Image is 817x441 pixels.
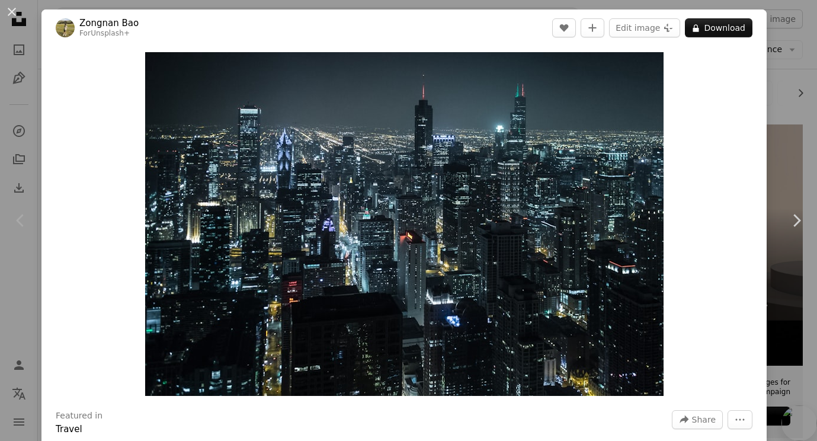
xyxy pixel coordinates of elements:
[56,410,102,422] h3: Featured in
[79,29,139,39] div: For
[692,411,716,429] span: Share
[56,18,75,37] img: Go to Zongnan Bao's profile
[581,18,604,37] button: Add to Collection
[609,18,680,37] button: Edit image
[776,164,817,277] a: Next
[685,18,752,37] button: Download
[728,410,752,429] button: More Actions
[552,18,576,37] button: Like
[91,29,130,37] a: Unsplash+
[56,424,82,434] a: Travel
[672,410,723,429] button: Share this image
[79,17,139,29] a: Zongnan Bao
[145,52,664,396] button: Zoom in on this image
[145,52,664,396] img: a city at night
